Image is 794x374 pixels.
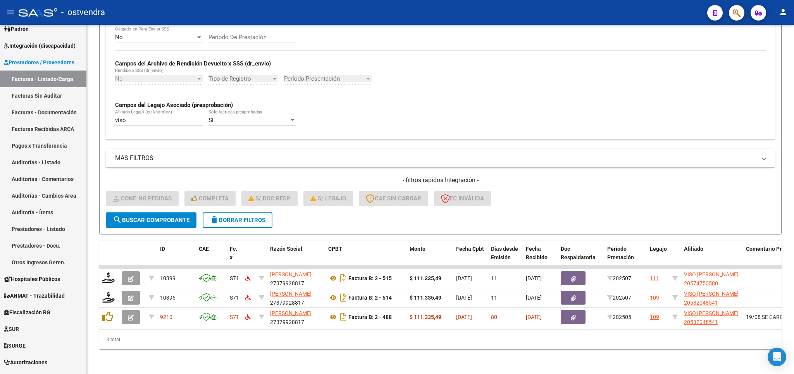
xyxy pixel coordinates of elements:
[4,275,60,283] span: Hospitales Públicos
[210,215,219,224] mat-icon: delete
[6,7,16,17] mat-icon: menu
[208,117,214,124] span: Si
[338,272,348,284] i: Descargar documento
[406,241,453,275] datatable-header-cell: Monto
[491,275,497,281] span: 11
[61,4,105,21] span: - ostvendra
[4,58,74,67] span: Prestadores / Proveedores
[650,293,659,302] div: 109
[491,295,497,301] span: 11
[328,246,342,252] span: CPBT
[456,295,472,301] span: [DATE]
[607,275,631,281] span: 202507
[196,241,227,275] datatable-header-cell: CAE
[270,271,312,277] span: [PERSON_NAME]
[681,241,743,275] datatable-header-cell: Afiliado
[456,246,484,252] span: Fecha Cpbt
[270,291,312,297] span: [PERSON_NAME]
[310,195,346,202] span: S/ legajo
[4,41,76,50] span: Integración (discapacidad)
[106,191,179,206] button: Conf. no pedidas
[230,275,239,281] span: S71
[113,195,172,202] span: Conf. no pedidas
[99,330,782,349] div: 3 total
[410,295,441,301] strong: $ 111.335,49
[270,270,322,286] div: 27379928817
[4,308,50,317] span: Fiscalización RG
[607,295,631,301] span: 202507
[488,241,523,275] datatable-header-cell: Días desde Emisión
[526,275,542,281] span: [DATE]
[160,246,165,252] span: ID
[203,212,272,228] button: Borrar Filtros
[684,271,739,286] span: VISO [PERSON_NAME] 20574750580
[199,246,209,252] span: CAE
[441,195,484,202] span: FC Inválida
[607,314,631,320] span: 202505
[303,191,353,206] button: S/ legajo
[115,60,271,67] strong: Campos del Archivo de Rendición Devuelto x SSS (dr_envio)
[160,314,172,320] span: 9210
[348,275,392,281] strong: Factura B: 2 - 515
[338,311,348,323] i: Descargar documento
[227,241,242,275] datatable-header-cell: Fc. x
[647,241,669,275] datatable-header-cell: Legajo
[160,295,176,301] span: 10396
[267,241,325,275] datatable-header-cell: Razón Social
[4,358,47,367] span: Autorizaciones
[526,295,542,301] span: [DATE]
[157,241,196,275] datatable-header-cell: ID
[453,241,488,275] datatable-header-cell: Fecha Cpbt
[270,246,302,252] span: Razón Social
[284,75,365,82] span: Período Presentación
[684,246,703,252] span: Afiliado
[561,246,596,261] span: Doc Respaldatoria
[270,310,312,316] span: [PERSON_NAME]
[4,341,26,350] span: SURGE
[115,34,123,41] span: No
[113,217,189,224] span: Buscar Comprobante
[650,246,667,252] span: Legajo
[348,295,392,301] strong: Factura B: 2 - 514
[270,309,322,325] div: 27379928817
[241,191,298,206] button: S/ Doc Resp.
[4,325,19,333] span: SUR
[778,7,788,17] mat-icon: person
[684,291,739,306] span: VISO [PERSON_NAME] 20532048541
[191,195,229,202] span: Completa
[526,314,542,320] span: [DATE]
[526,246,548,261] span: Fecha Recibido
[106,176,775,184] h4: - filtros rápidos Integración -
[410,246,425,252] span: Monto
[607,246,634,261] span: Período Prestación
[106,149,775,167] mat-expansion-panel-header: MAS FILTROS
[434,191,491,206] button: FC Inválida
[650,274,659,283] div: 111
[558,241,604,275] datatable-header-cell: Doc Respaldatoria
[491,314,497,320] span: 80
[604,241,647,275] datatable-header-cell: Período Prestación
[115,75,123,82] span: No
[115,154,756,162] mat-panel-title: MAS FILTROS
[4,25,29,33] span: Padrón
[338,291,348,304] i: Descargar documento
[106,212,196,228] button: Buscar Comprobante
[348,314,392,320] strong: Factura B: 2 - 488
[456,314,472,320] span: [DATE]
[456,275,472,281] span: [DATE]
[410,275,441,281] strong: $ 111.335,49
[359,191,428,206] button: CAE SIN CARGAR
[768,348,786,366] div: Open Intercom Messenger
[410,314,441,320] strong: $ 111.335,49
[523,241,558,275] datatable-header-cell: Fecha Recibido
[684,310,739,325] span: VISO [PERSON_NAME] 20532048541
[325,241,406,275] datatable-header-cell: CPBT
[4,291,65,300] span: ANMAT - Trazabilidad
[491,246,518,261] span: Días desde Emisión
[184,191,236,206] button: Completa
[650,313,659,322] div: 109
[115,102,233,109] strong: Campos del Legajo Asociado (preaprobación)
[160,275,176,281] span: 10399
[113,215,122,224] mat-icon: search
[248,195,291,202] span: S/ Doc Resp.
